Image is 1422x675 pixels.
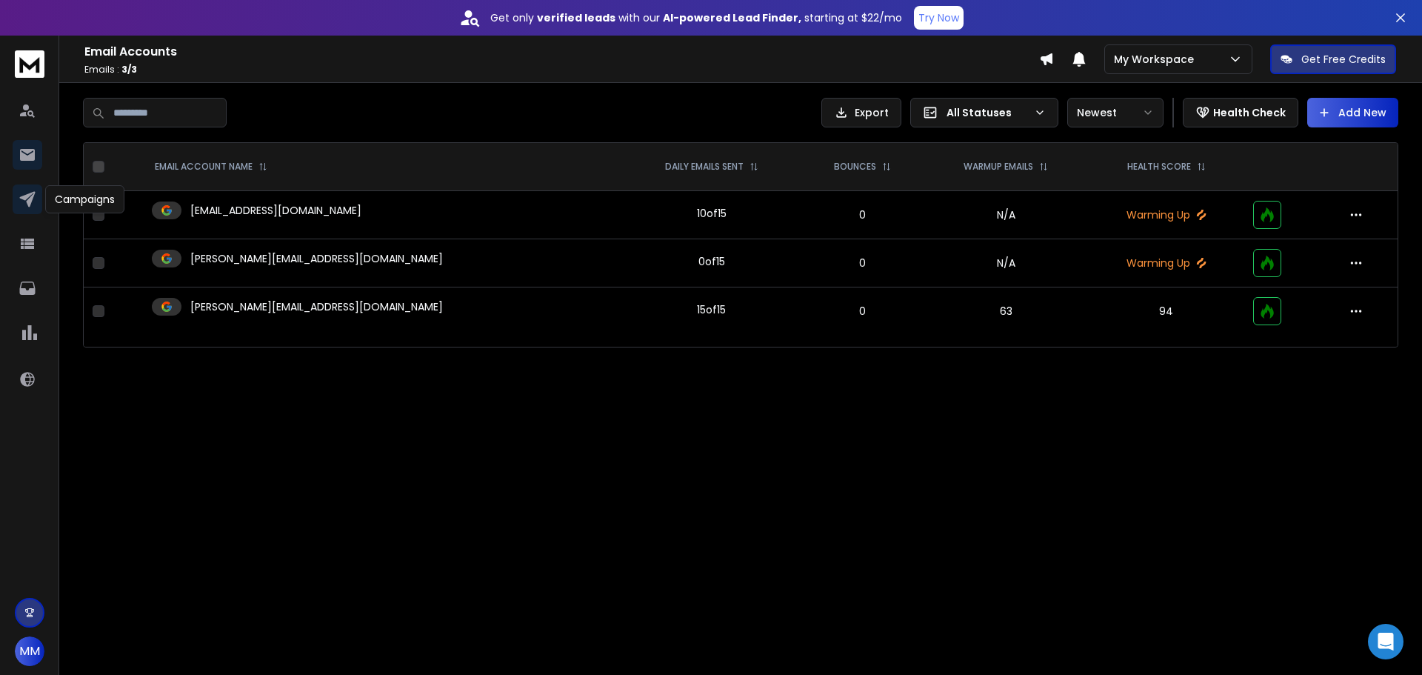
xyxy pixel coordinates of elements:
[1067,98,1164,127] button: Newest
[1089,287,1244,336] td: 94
[924,287,1088,336] td: 63
[697,302,726,317] div: 15 of 15
[1270,44,1396,74] button: Get Free Credits
[84,64,1039,76] p: Emails :
[1127,161,1191,173] p: HEALTH SCORE
[834,161,876,173] p: BOUNCES
[45,185,124,213] div: Campaigns
[190,203,361,218] p: [EMAIL_ADDRESS][DOMAIN_NAME]
[697,206,727,221] div: 10 of 15
[1098,256,1235,270] p: Warming Up
[84,43,1039,61] h1: Email Accounts
[1098,207,1235,222] p: Warming Up
[121,63,137,76] span: 3 / 3
[15,636,44,666] button: MM
[155,161,267,173] div: EMAIL ACCOUNT NAME
[698,254,725,269] div: 0 of 15
[821,98,901,127] button: Export
[914,6,964,30] button: Try Now
[1301,52,1386,67] p: Get Free Credits
[810,207,915,222] p: 0
[1114,52,1200,67] p: My Workspace
[663,10,801,25] strong: AI-powered Lead Finder,
[810,256,915,270] p: 0
[810,304,915,319] p: 0
[1307,98,1398,127] button: Add New
[1213,105,1286,120] p: Health Check
[537,10,615,25] strong: verified leads
[490,10,902,25] p: Get only with our starting at $22/mo
[1368,624,1403,659] div: Open Intercom Messenger
[924,191,1088,239] td: N/A
[190,251,443,266] p: [PERSON_NAME][EMAIL_ADDRESS][DOMAIN_NAME]
[665,161,744,173] p: DAILY EMAILS SENT
[924,239,1088,287] td: N/A
[190,299,443,314] p: [PERSON_NAME][EMAIL_ADDRESS][DOMAIN_NAME]
[964,161,1033,173] p: WARMUP EMAILS
[918,10,959,25] p: Try Now
[1183,98,1298,127] button: Health Check
[947,105,1028,120] p: All Statuses
[15,50,44,78] img: logo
